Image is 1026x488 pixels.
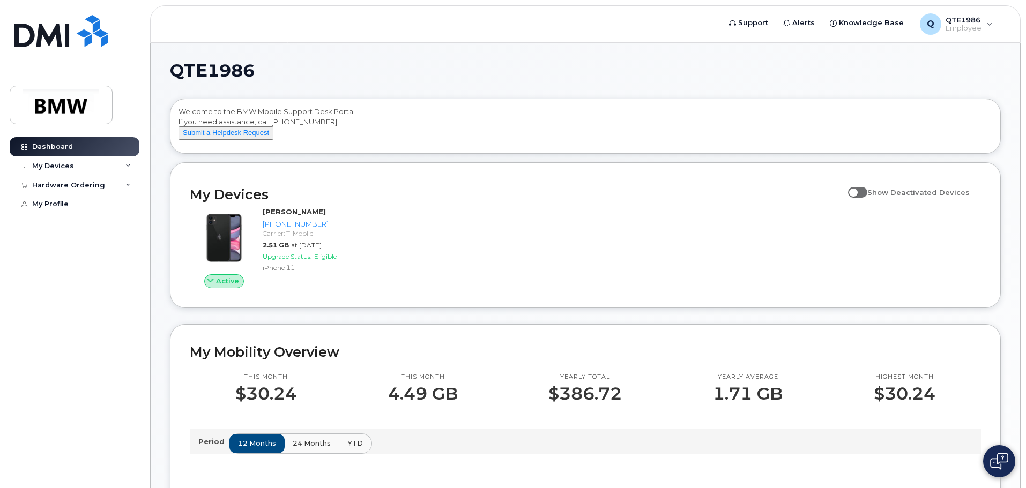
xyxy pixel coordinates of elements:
p: $30.24 [235,384,297,403]
span: 24 months [293,438,331,448]
h2: My Devices [190,186,843,202]
span: Eligible [314,252,337,260]
span: Upgrade Status: [263,252,312,260]
h2: My Mobility Overview [190,344,981,360]
button: Submit a Helpdesk Request [179,126,273,140]
p: 4.49 GB [388,384,458,403]
img: Open chat [990,453,1008,470]
p: $386.72 [548,384,622,403]
span: 2.51 GB [263,241,289,249]
p: 1.71 GB [713,384,783,403]
p: Highest month [874,373,935,381]
img: iPhone_11.jpg [198,212,250,264]
div: [PHONE_NUMBER] [263,219,374,229]
div: Welcome to the BMW Mobile Support Desk Portal If you need assistance, call [PHONE_NUMBER]. [179,107,992,149]
span: Active [216,276,239,286]
p: Period [198,437,229,447]
span: Show Deactivated Devices [867,188,970,197]
input: Show Deactivated Devices [848,182,857,191]
div: iPhone 11 [263,263,374,272]
p: This month [235,373,297,381]
a: Submit a Helpdesk Request [179,128,273,137]
p: Yearly total [548,373,622,381]
a: Active[PERSON_NAME][PHONE_NUMBER]Carrier: T-Mobile2.51 GBat [DATE]Upgrade Status:EligibleiPhone 11 [190,207,378,288]
span: at [DATE] [291,241,322,249]
p: This month [388,373,458,381]
span: YTD [347,438,363,448]
strong: [PERSON_NAME] [263,207,326,216]
p: Yearly average [713,373,783,381]
div: Carrier: T-Mobile [263,229,374,238]
p: $30.24 [874,384,935,403]
span: QTE1986 [170,63,255,79]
